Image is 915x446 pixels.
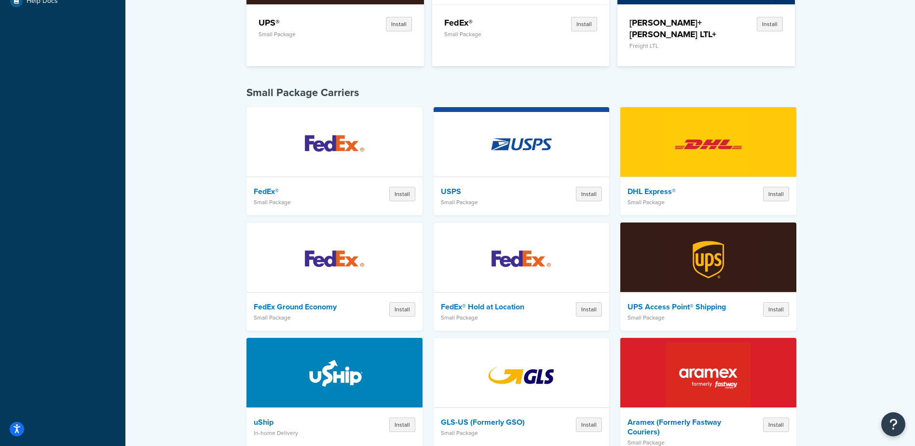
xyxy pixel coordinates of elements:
[763,187,789,201] button: Install
[441,430,541,436] p: Small Package
[441,418,541,427] h4: GLS-US (Formerly GSO)
[259,17,350,28] h4: UPS®
[441,187,541,196] h4: USPS
[571,17,597,31] button: Install
[441,199,541,206] p: Small Package
[479,226,563,293] img: FedEx® Hold at Location
[246,107,423,215] a: FedEx®FedEx®Small PackageInstall
[434,223,610,331] a: FedEx® Hold at LocationFedEx® Hold at LocationSmall PackageInstall
[628,199,727,206] p: Small Package
[254,302,354,312] h4: FedEx Ground Economy
[763,302,789,317] button: Install
[97,56,105,64] img: tab_keywords_by_traffic_grey.svg
[628,302,727,312] h4: UPS Access Point® Shipping
[620,107,796,215] a: DHL Express®DHL Express®Small PackageInstall
[246,223,423,331] a: FedEx Ground EconomyFedEx Ground EconomySmall PackageInstall
[389,302,415,317] button: Install
[254,418,354,427] h4: uShip
[479,111,563,178] img: USPS
[576,418,602,432] button: Install
[15,25,23,33] img: website_grey.svg
[39,57,86,63] div: Domain Overview
[628,187,727,196] h4: DHL Express®
[389,187,415,201] button: Install
[666,341,751,409] img: Aramex (Formerly Fastway Couriers)
[666,111,751,178] img: DHL Express®
[479,341,563,409] img: GLS-US (Formerly GSO)
[254,314,354,321] p: Small Package
[628,439,727,446] p: Small Package
[629,17,721,40] h4: [PERSON_NAME]+[PERSON_NAME] LTL+
[386,17,412,31] button: Install
[444,31,536,38] p: Small Package
[254,187,354,196] h4: FedEx®
[292,111,377,178] img: FedEx®
[434,107,610,215] a: USPSUSPSSmall PackageInstall
[292,341,377,409] img: uShip
[441,302,541,312] h4: FedEx® Hold at Location
[620,223,796,331] a: UPS Access Point® ShippingUPS Access Point® ShippingSmall PackageInstall
[629,42,721,49] p: Freight LTL
[15,15,23,23] img: logo_orange.svg
[666,226,751,293] img: UPS Access Point® Shipping
[444,17,536,28] h4: FedEx®
[763,418,789,432] button: Install
[108,57,159,63] div: Keywords by Traffic
[881,412,905,436] button: Open Resource Center
[441,314,541,321] p: Small Package
[25,25,106,33] div: Domain: [DOMAIN_NAME]
[259,31,350,38] p: Small Package
[292,226,377,293] img: FedEx Ground Economy
[27,15,47,23] div: v 4.0.25
[389,418,415,432] button: Install
[576,302,602,317] button: Install
[254,199,354,206] p: Small Package
[28,56,36,64] img: tab_domain_overview_orange.svg
[576,187,602,201] button: Install
[246,85,796,100] h4: Small Package Carriers
[757,17,783,31] button: Install
[628,314,727,321] p: Small Package
[254,430,354,436] p: In-home Delivery
[628,418,727,437] h4: Aramex (Formerly Fastway Couriers)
